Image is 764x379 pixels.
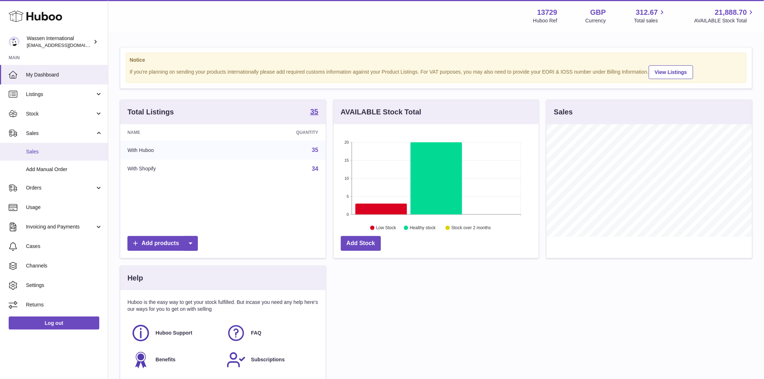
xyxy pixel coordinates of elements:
[694,8,755,24] a: 21,888.70 AVAILABLE Stock Total
[537,8,557,17] strong: 13729
[131,350,219,370] a: Benefits
[9,36,19,47] img: internalAdmin-13729@internal.huboo.com
[347,194,349,199] text: 5
[127,273,143,283] h3: Help
[312,166,318,172] a: 34
[26,243,103,250] span: Cases
[715,8,747,17] span: 21,888.70
[27,35,92,49] div: Wassen International
[376,226,396,231] text: Low Stock
[120,160,231,178] td: With Shopify
[26,184,95,191] span: Orders
[251,356,285,363] span: Subscriptions
[26,148,103,155] span: Sales
[347,212,349,217] text: 0
[127,107,174,117] h3: Total Listings
[251,330,261,336] span: FAQ
[127,299,318,313] p: Huboo is the easy way to get your stock fulfilled. But incase you need any help here's our ways f...
[554,107,573,117] h3: Sales
[533,17,557,24] div: Huboo Ref
[130,64,743,79] div: If you're planning on sending your products internationally please add required customs informati...
[120,141,231,160] td: With Huboo
[26,282,103,289] span: Settings
[226,350,314,370] a: Subscriptions
[127,236,198,251] a: Add products
[634,17,666,24] span: Total sales
[586,17,606,24] div: Currency
[451,226,491,231] text: Stock over 2 months
[344,176,349,180] text: 10
[27,42,106,48] span: [EMAIL_ADDRESS][DOMAIN_NAME]
[26,301,103,308] span: Returns
[26,71,103,78] span: My Dashboard
[341,236,381,251] a: Add Stock
[634,8,666,24] a: 312.67 Total sales
[156,356,175,363] span: Benefits
[156,330,192,336] span: Huboo Support
[26,262,103,269] span: Channels
[312,147,318,153] a: 35
[120,124,231,141] th: Name
[410,226,436,231] text: Healthy stock
[26,204,103,211] span: Usage
[231,124,326,141] th: Quantity
[694,17,755,24] span: AVAILABLE Stock Total
[26,166,103,173] span: Add Manual Order
[649,65,693,79] a: View Listings
[310,108,318,115] strong: 35
[310,108,318,117] a: 35
[590,8,606,17] strong: GBP
[26,110,95,117] span: Stock
[130,57,743,64] strong: Notice
[26,223,95,230] span: Invoicing and Payments
[131,323,219,343] a: Huboo Support
[26,130,95,137] span: Sales
[226,323,314,343] a: FAQ
[344,158,349,162] text: 15
[636,8,658,17] span: 312.67
[9,317,99,330] a: Log out
[344,140,349,144] text: 20
[26,91,95,98] span: Listings
[341,107,421,117] h3: AVAILABLE Stock Total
